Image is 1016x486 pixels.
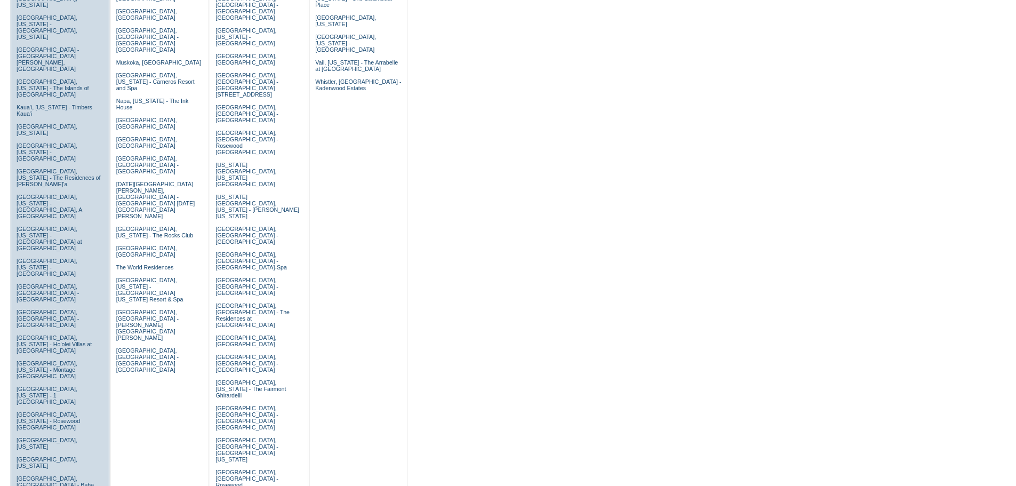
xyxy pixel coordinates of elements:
a: [GEOGRAPHIC_DATA], [GEOGRAPHIC_DATA] [116,245,177,258]
a: [US_STATE][GEOGRAPHIC_DATA], [US_STATE] - [PERSON_NAME] [US_STATE] [215,194,299,219]
a: [GEOGRAPHIC_DATA], [US_STATE] - [GEOGRAPHIC_DATA], [US_STATE] [17,14,77,40]
a: [GEOGRAPHIC_DATA], [GEOGRAPHIC_DATA] [116,8,177,21]
a: [DATE][GEOGRAPHIC_DATA][PERSON_NAME], [GEOGRAPHIC_DATA] - [GEOGRAPHIC_DATA] [DATE][GEOGRAPHIC_DAT... [116,181,195,219]
a: [GEOGRAPHIC_DATA], [US_STATE] [17,456,77,469]
a: [GEOGRAPHIC_DATA], [GEOGRAPHIC_DATA] - Rosewood [GEOGRAPHIC_DATA] [215,130,278,155]
a: [GEOGRAPHIC_DATA], [US_STATE] [17,123,77,136]
a: [GEOGRAPHIC_DATA], [GEOGRAPHIC_DATA] - [GEOGRAPHIC_DATA] [215,277,278,296]
a: [GEOGRAPHIC_DATA], [US_STATE] - The Residences of [PERSON_NAME]'a [17,168,101,187]
a: [GEOGRAPHIC_DATA], [GEOGRAPHIC_DATA] - [GEOGRAPHIC_DATA] [17,309,79,328]
a: [GEOGRAPHIC_DATA], [US_STATE] [315,14,376,27]
a: [GEOGRAPHIC_DATA], [US_STATE] - [GEOGRAPHIC_DATA] at [GEOGRAPHIC_DATA] [17,226,82,251]
a: [GEOGRAPHIC_DATA], [US_STATE] - [GEOGRAPHIC_DATA] [US_STATE] Resort & Spa [116,277,183,302]
a: [GEOGRAPHIC_DATA], [US_STATE] [17,437,77,450]
a: [GEOGRAPHIC_DATA], [GEOGRAPHIC_DATA] - [GEOGRAPHIC_DATA] [US_STATE] [215,437,278,463]
a: [US_STATE][GEOGRAPHIC_DATA], [US_STATE][GEOGRAPHIC_DATA] [215,162,276,187]
a: [GEOGRAPHIC_DATA], [US_STATE] - [GEOGRAPHIC_DATA] [215,27,276,46]
a: [GEOGRAPHIC_DATA], [GEOGRAPHIC_DATA] - [GEOGRAPHIC_DATA] [215,104,278,123]
a: [GEOGRAPHIC_DATA], [GEOGRAPHIC_DATA] - [GEOGRAPHIC_DATA] [17,283,79,302]
a: [GEOGRAPHIC_DATA], [US_STATE] - [GEOGRAPHIC_DATA] [315,34,376,53]
a: [GEOGRAPHIC_DATA], [GEOGRAPHIC_DATA] - [GEOGRAPHIC_DATA] [116,155,179,174]
a: [GEOGRAPHIC_DATA], [US_STATE] - The Islands of [GEOGRAPHIC_DATA] [17,78,89,98]
a: [GEOGRAPHIC_DATA], [GEOGRAPHIC_DATA] [116,117,177,130]
a: [GEOGRAPHIC_DATA], [GEOGRAPHIC_DATA] - [GEOGRAPHIC_DATA]-Spa [215,251,286,270]
a: [GEOGRAPHIC_DATA], [US_STATE] - Montage [GEOGRAPHIC_DATA] [17,360,77,379]
a: [GEOGRAPHIC_DATA], [US_STATE] - Rosewood [GEOGRAPHIC_DATA] [17,411,80,431]
a: [GEOGRAPHIC_DATA], [US_STATE] - Carneros Resort and Spa [116,72,195,91]
a: [GEOGRAPHIC_DATA] - [GEOGRAPHIC_DATA][PERSON_NAME], [GEOGRAPHIC_DATA] [17,46,79,72]
a: Kaua'i, [US_STATE] - Timbers Kaua'i [17,104,92,117]
a: [GEOGRAPHIC_DATA], [GEOGRAPHIC_DATA] - [GEOGRAPHIC_DATA][STREET_ADDRESS] [215,72,278,98]
a: The World Residences [116,264,174,270]
a: Whistler, [GEOGRAPHIC_DATA] - Kadenwood Estates [315,78,401,91]
a: [GEOGRAPHIC_DATA], [US_STATE] - [GEOGRAPHIC_DATA], A [GEOGRAPHIC_DATA] [17,194,82,219]
a: [GEOGRAPHIC_DATA], [GEOGRAPHIC_DATA] - The Residences at [GEOGRAPHIC_DATA] [215,302,290,328]
a: [GEOGRAPHIC_DATA], [GEOGRAPHIC_DATA] - [GEOGRAPHIC_DATA] [GEOGRAPHIC_DATA] [215,405,278,431]
a: Napa, [US_STATE] - The Ink House [116,98,189,110]
a: [GEOGRAPHIC_DATA], [GEOGRAPHIC_DATA] [116,136,177,149]
a: [GEOGRAPHIC_DATA], [US_STATE] - 1 [GEOGRAPHIC_DATA] [17,386,77,405]
a: Vail, [US_STATE] - The Arrabelle at [GEOGRAPHIC_DATA] [315,59,398,72]
a: [GEOGRAPHIC_DATA], [GEOGRAPHIC_DATA] - [PERSON_NAME][GEOGRAPHIC_DATA][PERSON_NAME] [116,309,179,341]
a: [GEOGRAPHIC_DATA], [US_STATE] - [GEOGRAPHIC_DATA] [17,142,77,162]
a: [GEOGRAPHIC_DATA], [GEOGRAPHIC_DATA] - [GEOGRAPHIC_DATA] [215,354,278,373]
a: [GEOGRAPHIC_DATA], [GEOGRAPHIC_DATA] [215,334,276,347]
a: [GEOGRAPHIC_DATA], [GEOGRAPHIC_DATA] - [GEOGRAPHIC_DATA] [GEOGRAPHIC_DATA] [116,27,179,53]
a: [GEOGRAPHIC_DATA], [US_STATE] - The Rocks Club [116,226,194,238]
a: [GEOGRAPHIC_DATA], [US_STATE] - [GEOGRAPHIC_DATA] [17,258,77,277]
a: Muskoka, [GEOGRAPHIC_DATA] [116,59,201,66]
a: [GEOGRAPHIC_DATA], [US_STATE] - The Fairmont Ghirardelli [215,379,286,399]
a: [GEOGRAPHIC_DATA], [US_STATE] - Ho'olei Villas at [GEOGRAPHIC_DATA] [17,334,92,354]
a: [GEOGRAPHIC_DATA], [GEOGRAPHIC_DATA] - [GEOGRAPHIC_DATA] [GEOGRAPHIC_DATA] [116,347,179,373]
a: [GEOGRAPHIC_DATA], [GEOGRAPHIC_DATA] - [GEOGRAPHIC_DATA] [215,226,278,245]
a: [GEOGRAPHIC_DATA], [GEOGRAPHIC_DATA] [215,53,276,66]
